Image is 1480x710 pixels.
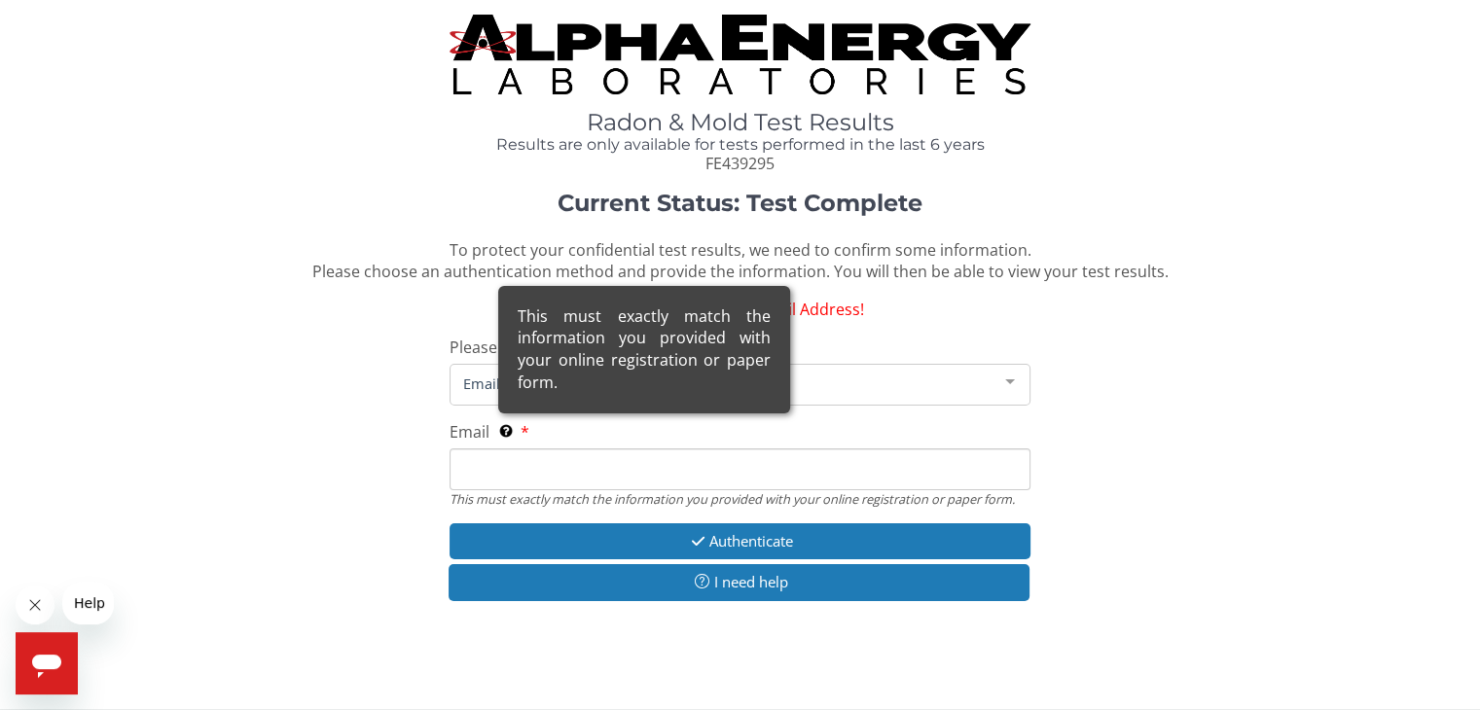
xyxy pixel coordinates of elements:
button: I need help [449,564,1029,600]
div: This must exactly match the information you provided with your online registration or paper form. [498,286,790,413]
iframe: Message from company [62,582,114,624]
strong: Current Status: Test Complete [558,189,922,217]
span: Please choose how you wish to authenticate [450,337,775,358]
h1: Radon & Mold Test Results [450,110,1029,135]
div: This must exactly match the information you provided with your online registration or paper form. [450,490,1029,508]
iframe: Close message [16,586,54,624]
img: TightCrop.jpg [450,15,1029,94]
iframe: Button to launch messaging window [16,632,78,694]
span: To protect your confidential test results, we need to confirm some information. Please choose an ... [311,239,1168,283]
span: Email [450,421,489,443]
h4: Results are only available for tests performed in the last 6 years [450,136,1029,154]
span: FE439295 [705,153,775,174]
button: Authenticate [450,523,1029,559]
span: Email [458,373,990,394]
